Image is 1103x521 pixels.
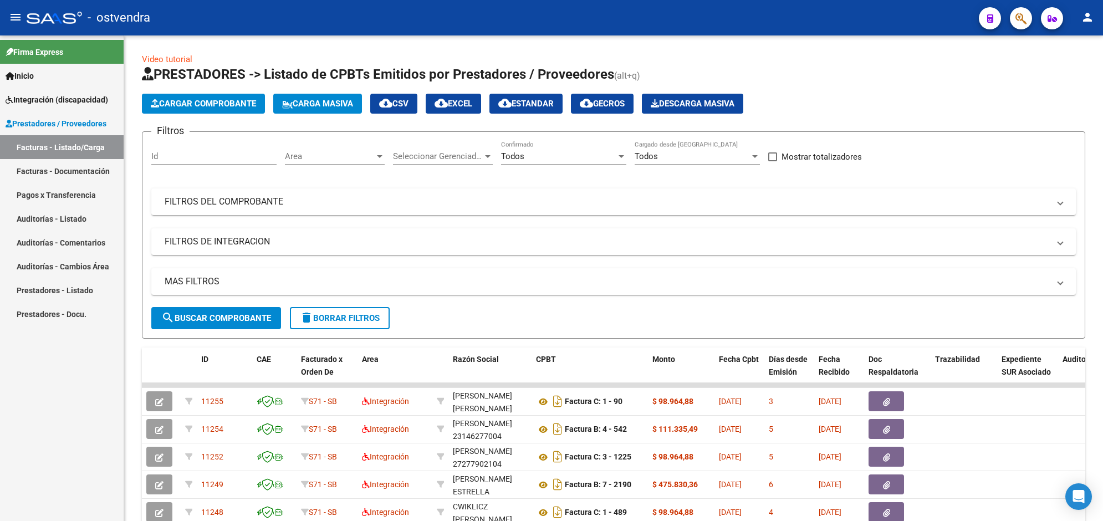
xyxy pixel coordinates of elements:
[453,417,527,441] div: 23146277004
[300,313,380,323] span: Borrar Filtros
[652,425,698,433] strong: $ 111.335,49
[565,453,631,462] strong: Factura C: 3 - 1225
[1063,355,1095,364] span: Auditoria
[769,452,773,461] span: 5
[151,99,256,109] span: Cargar Comprobante
[719,480,742,489] span: [DATE]
[142,54,192,64] a: Video tutorial
[614,70,640,81] span: (alt+q)
[814,348,864,396] datatable-header-cell: Fecha Recibido
[393,151,483,161] span: Seleccionar Gerenciador
[9,11,22,24] mat-icon: menu
[309,452,337,461] span: S71 - SB
[252,348,297,396] datatable-header-cell: CAE
[6,46,63,58] span: Firma Express
[435,96,448,110] mat-icon: cloud_download
[362,425,409,433] span: Integración
[453,355,499,364] span: Razón Social
[300,311,313,324] mat-icon: delete
[453,390,527,413] div: 27406735260
[379,99,408,109] span: CSV
[142,94,265,114] button: Cargar Comprobante
[642,94,743,114] app-download-masive: Descarga masiva de comprobantes (adjuntos)
[435,99,472,109] span: EXCEL
[571,94,634,114] button: Gecros
[282,99,353,109] span: Carga Masiva
[151,268,1076,295] mat-expansion-panel-header: MAS FILTROS
[498,99,554,109] span: Estandar
[1002,355,1051,376] span: Expediente SUR Asociado
[165,196,1049,208] mat-panel-title: FILTROS DEL COMPROBANTE
[719,397,742,406] span: [DATE]
[565,425,627,434] strong: Factura B: 4 - 542
[652,452,693,461] strong: $ 98.964,88
[769,355,808,376] span: Días desde Emisión
[782,150,862,164] span: Mostrar totalizadores
[635,151,658,161] span: Todos
[769,508,773,517] span: 4
[201,355,208,364] span: ID
[309,480,337,489] span: S71 - SB
[426,94,481,114] button: EXCEL
[501,151,524,161] span: Todos
[550,420,565,438] i: Descargar documento
[652,397,693,406] strong: $ 98.964,88
[453,445,527,468] div: 27277902104
[532,348,648,396] datatable-header-cell: CPBT
[309,397,337,406] span: S71 - SB
[453,445,512,458] div: [PERSON_NAME]
[935,355,980,364] span: Trazabilidad
[201,480,223,489] span: 11249
[1065,483,1092,510] div: Open Intercom Messenger
[997,348,1058,396] datatable-header-cell: Expediente SUR Asociado
[290,307,390,329] button: Borrar Filtros
[550,476,565,493] i: Descargar documento
[453,417,512,430] div: [PERSON_NAME]
[550,448,565,466] i: Descargar documento
[309,508,337,517] span: S71 - SB
[379,96,392,110] mat-icon: cloud_download
[642,94,743,114] button: Descarga Masiva
[819,508,841,517] span: [DATE]
[6,94,108,106] span: Integración (discapacidad)
[448,348,532,396] datatable-header-cell: Razón Social
[869,355,918,376] span: Doc Respaldatoria
[142,67,614,82] span: PRESTADORES -> Listado de CPBTs Emitidos por Prestadores / Proveedores
[362,480,409,489] span: Integración
[301,355,343,376] span: Facturado x Orden De
[565,397,622,406] strong: Factura C: 1 - 90
[285,151,375,161] span: Area
[362,508,409,517] span: Integración
[151,307,281,329] button: Buscar Comprobante
[819,355,850,376] span: Fecha Recibido
[201,452,223,461] span: 11252
[201,508,223,517] span: 11248
[864,348,931,396] datatable-header-cell: Doc Respaldatoria
[819,480,841,489] span: [DATE]
[719,425,742,433] span: [DATE]
[88,6,150,30] span: - ostvendra
[580,99,625,109] span: Gecros
[165,236,1049,248] mat-panel-title: FILTROS DE INTEGRACION
[719,355,759,364] span: Fecha Cpbt
[819,425,841,433] span: [DATE]
[453,390,527,415] div: [PERSON_NAME] [PERSON_NAME]
[151,228,1076,255] mat-expansion-panel-header: FILTROS DE INTEGRACION
[931,348,997,396] datatable-header-cell: Trazabilidad
[580,96,593,110] mat-icon: cloud_download
[1081,11,1094,24] mat-icon: person
[161,311,175,324] mat-icon: search
[370,94,417,114] button: CSV
[769,425,773,433] span: 5
[6,118,106,130] span: Prestadores / Proveedores
[719,452,742,461] span: [DATE]
[652,355,675,364] span: Monto
[714,348,764,396] datatable-header-cell: Fecha Cpbt
[819,397,841,406] span: [DATE]
[358,348,432,396] datatable-header-cell: Area
[453,473,527,496] div: 27187084836
[769,480,773,489] span: 6
[197,348,252,396] datatable-header-cell: ID
[201,397,223,406] span: 11255
[151,123,190,139] h3: Filtros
